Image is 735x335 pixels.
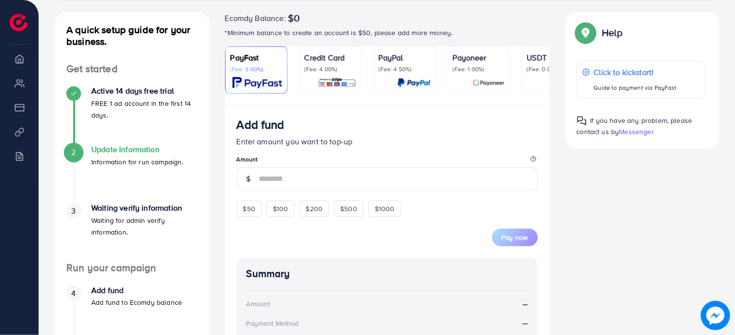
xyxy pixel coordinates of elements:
h3: Add fund [237,118,285,132]
span: $500 [340,204,357,214]
img: card [318,77,356,88]
p: Enter amount you want to top-up [237,136,538,147]
p: Add fund to Ecomdy balance [91,296,182,308]
div: Amount [246,299,270,309]
img: image [701,301,730,330]
p: (Fee: 3.60%) [230,65,282,73]
span: $100 [273,204,288,214]
p: FREE 1 ad account in the first 14 days. [91,98,198,121]
h4: Update Information [91,145,184,154]
h4: Add fund [91,286,182,295]
span: 2 [71,147,76,158]
p: (Fee: 4.00%) [305,65,356,73]
img: Popup guide [577,24,594,41]
span: $50 [243,204,255,214]
span: $0 [288,12,300,24]
p: (Fee: 4.50%) [379,65,430,73]
h4: Get started [55,63,209,75]
p: Payoneer [453,52,505,63]
span: Ecomdy Balance: [225,12,286,24]
p: (Fee: 1.00%) [453,65,505,73]
li: Active 14 days free trial [55,86,209,145]
legend: Amount [237,155,538,167]
li: Update Information [55,145,209,203]
span: 4 [71,288,76,299]
p: USDT [527,52,579,63]
li: Waiting verify information [55,203,209,262]
img: card [472,77,505,88]
p: PayPal [379,52,430,63]
p: *Minimum balance to create an account is $50, please add more money. [225,27,550,39]
span: Pay now [502,233,528,242]
p: Guide to payment via PayFast [594,82,677,94]
p: (Fee: 0.00%) [527,65,579,73]
span: 3 [71,205,76,217]
span: $200 [306,204,323,214]
button: Pay now [492,229,538,246]
h4: Run your campaign [55,262,209,274]
p: Help [602,27,623,39]
p: PayFast [230,52,282,63]
span: Messenger [619,127,654,137]
img: Popup guide [577,116,587,126]
h4: Active 14 days free trial [91,86,198,96]
img: logo [10,14,27,31]
img: card [397,77,430,88]
strong: -- [523,298,528,310]
p: Credit Card [305,52,356,63]
h4: A quick setup guide for your business. [55,24,209,47]
h4: Summary [246,268,528,280]
p: Information for run campaign. [91,156,184,168]
h4: Waiting verify information [91,203,198,213]
img: card [232,77,282,88]
strong: -- [523,317,528,329]
p: Waiting for admin verify information. [91,215,198,238]
p: Click to kickstart! [594,66,677,78]
span: If you have any problem, please contact us by [577,116,693,137]
span: $1000 [375,204,395,214]
div: Payment Method [246,318,299,328]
